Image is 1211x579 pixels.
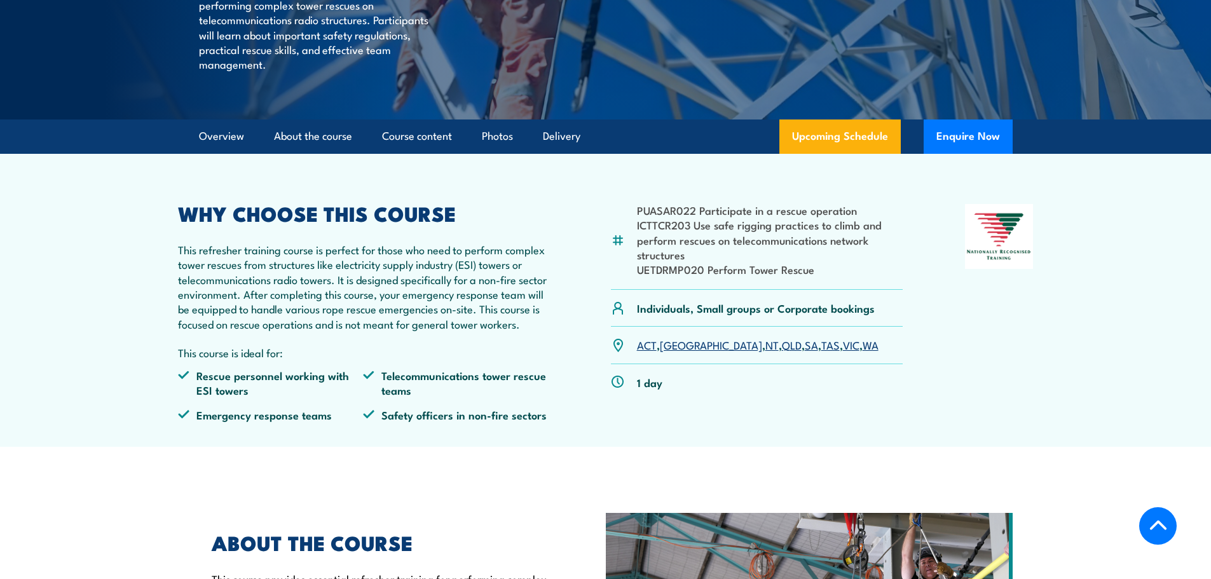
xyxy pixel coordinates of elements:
[863,337,879,352] a: WA
[363,368,549,398] li: Telecommunications tower rescue teams
[637,217,903,262] li: ICTTCR203 Use safe rigging practices to climb and perform rescues on telecommunications network s...
[382,119,452,153] a: Course content
[924,119,1013,154] button: Enquire Now
[637,337,657,352] a: ACT
[482,119,513,153] a: Photos
[765,337,779,352] a: NT
[543,119,580,153] a: Delivery
[178,368,364,398] li: Rescue personnel working with ESI towers
[821,337,840,352] a: TAS
[199,119,244,153] a: Overview
[637,262,903,276] li: UETDRMP020 Perform Tower Rescue
[637,375,662,390] p: 1 day
[660,337,762,352] a: [GEOGRAPHIC_DATA]
[363,407,549,422] li: Safety officers in non-fire sectors
[843,337,859,352] a: VIC
[274,119,352,153] a: About the course
[782,337,802,352] a: QLD
[779,119,901,154] a: Upcoming Schedule
[637,203,903,217] li: PUASAR022 Participate in a rescue operation
[178,204,549,222] h2: WHY CHOOSE THIS COURSE
[965,204,1034,269] img: Nationally Recognised Training logo.
[178,242,549,331] p: This refresher training course is perfect for those who need to perform complex tower rescues fro...
[805,337,818,352] a: SA
[637,301,875,315] p: Individuals, Small groups or Corporate bookings
[637,337,879,352] p: , , , , , , ,
[178,345,549,360] p: This course is ideal for:
[178,407,364,422] li: Emergency response teams
[212,533,547,551] h2: ABOUT THE COURSE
